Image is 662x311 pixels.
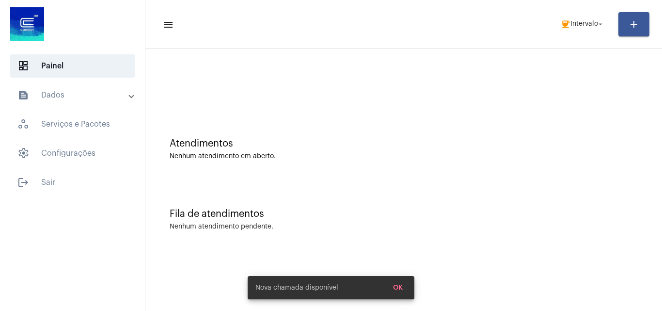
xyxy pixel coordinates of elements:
span: OK [393,284,403,291]
div: Fila de atendimentos [170,209,638,219]
span: Intervalo [570,21,598,28]
mat-icon: add [628,18,640,30]
mat-icon: sidenav icon [17,177,29,188]
div: Atendimentos [170,138,638,149]
img: d4669ae0-8c07-2337-4f67-34b0df7f5ae4.jpeg [8,5,47,44]
span: Sair [10,171,135,194]
span: Painel [10,54,135,78]
div: Nenhum atendimento em aberto. [170,153,638,160]
span: sidenav icon [17,147,29,159]
button: Intervalo [555,15,611,34]
span: Serviços e Pacotes [10,113,135,136]
span: sidenav icon [17,60,29,72]
div: Nenhum atendimento pendente. [170,223,273,230]
mat-icon: sidenav icon [163,19,173,31]
span: sidenav icon [17,118,29,130]
mat-icon: sidenav icon [17,89,29,101]
mat-icon: arrow_drop_down [596,20,605,29]
span: Nova chamada disponível [255,283,338,293]
mat-expansion-panel-header: sidenav iconDados [6,83,145,107]
mat-panel-title: Dados [17,89,129,101]
button: OK [385,279,410,296]
span: Configurações [10,142,135,165]
mat-icon: coffee [561,19,570,29]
